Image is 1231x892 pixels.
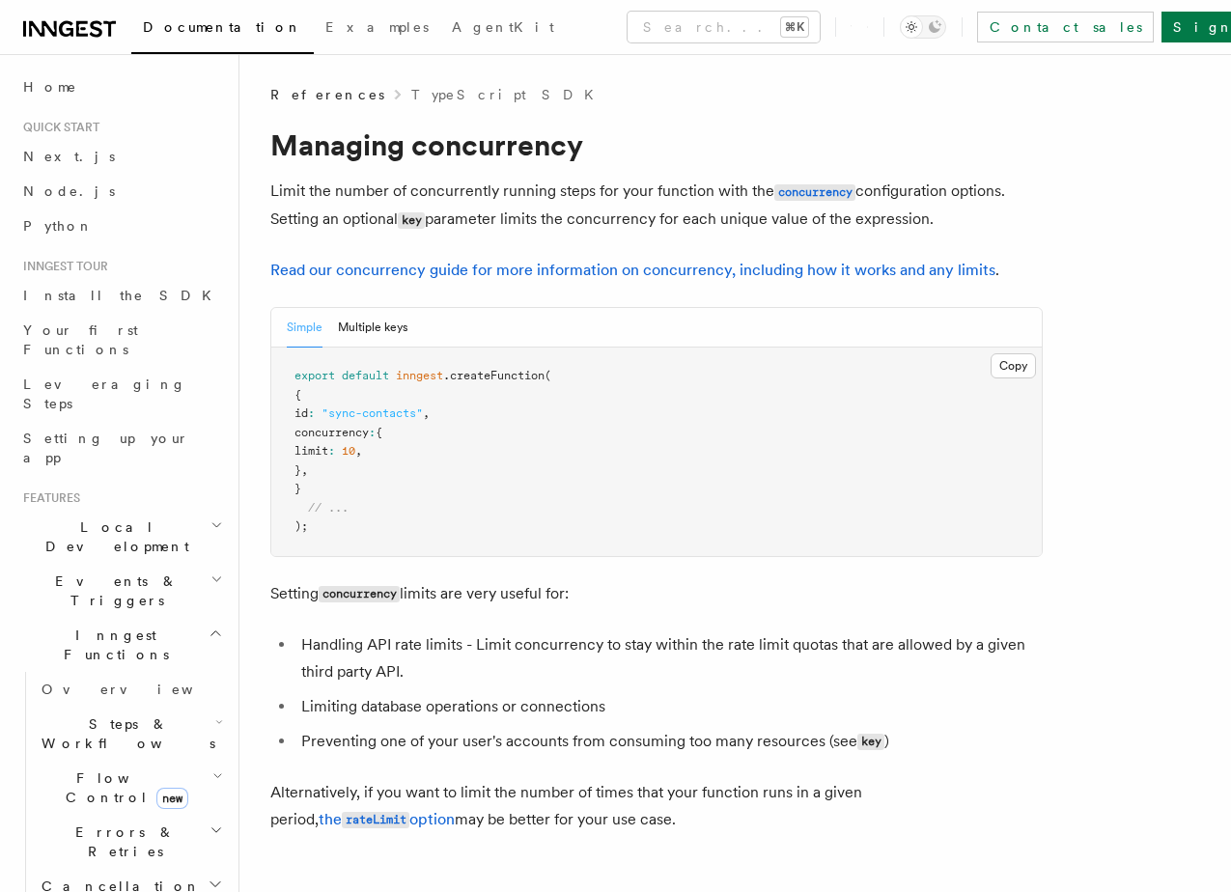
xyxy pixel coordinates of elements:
[270,580,1043,608] p: Setting limits are very useful for:
[15,571,210,610] span: Events & Triggers
[443,369,545,382] span: .createFunction
[355,444,362,458] span: ,
[15,259,108,274] span: Inngest tour
[287,308,322,348] button: Simple
[322,406,423,420] span: "sync-contacts"
[369,426,376,439] span: :
[15,209,227,243] a: Python
[270,261,995,279] a: Read our concurrency guide for more information on concurrency, including how it works and any li...
[314,6,440,52] a: Examples
[15,618,227,672] button: Inngest Functions
[774,184,855,201] code: concurrency
[545,369,551,382] span: (
[23,376,186,411] span: Leveraging Steps
[34,815,227,869] button: Errors & Retries
[781,17,808,37] kbd: ⌘K
[15,278,227,313] a: Install the SDK
[23,77,77,97] span: Home
[34,761,227,815] button: Flow Controlnew
[319,810,455,828] a: therateLimitoption
[301,463,308,477] span: ,
[294,519,308,533] span: );
[411,85,605,104] a: TypeScript SDK
[23,431,189,465] span: Setting up your app
[294,482,301,495] span: }
[270,779,1043,834] p: Alternatively, if you want to limit the number of times that your function runs in a given period...
[34,714,215,753] span: Steps & Workflows
[319,586,400,602] code: concurrency
[342,812,409,828] code: rateLimit
[15,313,227,367] a: Your first Functions
[23,322,138,357] span: Your first Functions
[270,127,1043,162] h1: Managing concurrency
[991,353,1036,378] button: Copy
[270,178,1043,234] p: Limit the number of concurrently running steps for your function with the configuration options. ...
[23,288,223,303] span: Install the SDK
[294,388,301,402] span: {
[295,693,1043,720] li: Limiting database operations or connections
[342,369,389,382] span: default
[42,682,240,697] span: Overview
[900,15,946,39] button: Toggle dark mode
[15,421,227,475] a: Setting up your app
[977,12,1154,42] a: Contact sales
[328,444,335,458] span: :
[15,367,227,421] a: Leveraging Steps
[452,19,554,35] span: AgentKit
[628,12,820,42] button: Search...⌘K
[294,426,369,439] span: concurrency
[15,517,210,556] span: Local Development
[338,308,407,348] button: Multiple keys
[15,510,227,564] button: Local Development
[23,218,94,234] span: Python
[34,707,227,761] button: Steps & Workflows
[294,406,308,420] span: id
[294,463,301,477] span: }
[15,564,227,618] button: Events & Triggers
[295,631,1043,685] li: Handling API rate limits - Limit concurrency to stay within the rate limit quotas that are allowe...
[270,85,384,104] span: References
[270,257,1043,284] p: .
[342,444,355,458] span: 10
[15,139,227,174] a: Next.js
[398,212,425,229] code: key
[325,19,429,35] span: Examples
[15,70,227,104] a: Home
[294,444,328,458] span: limit
[15,626,209,664] span: Inngest Functions
[23,183,115,199] span: Node.js
[15,174,227,209] a: Node.js
[34,672,227,707] a: Overview
[131,6,314,54] a: Documentation
[295,728,1043,756] li: Preventing one of your user's accounts from consuming too many resources (see )
[15,490,80,506] span: Features
[857,734,884,750] code: key
[308,406,315,420] span: :
[423,406,430,420] span: ,
[774,181,855,200] a: concurrency
[294,369,335,382] span: export
[308,501,349,515] span: // ...
[156,788,188,809] span: new
[15,120,99,135] span: Quick start
[376,426,382,439] span: {
[440,6,566,52] a: AgentKit
[23,149,115,164] span: Next.js
[34,768,212,807] span: Flow Control
[143,19,302,35] span: Documentation
[34,822,210,861] span: Errors & Retries
[396,369,443,382] span: inngest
